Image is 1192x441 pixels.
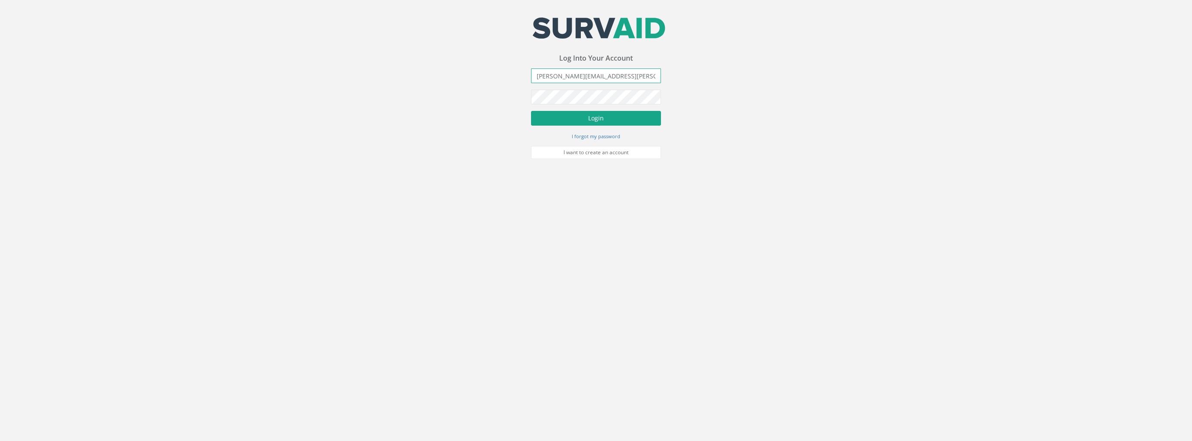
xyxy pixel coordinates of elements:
small: I forgot my password [572,133,620,139]
a: I want to create an account [531,146,661,159]
button: Login [531,111,661,126]
a: I forgot my password [572,132,620,140]
h3: Log Into Your Account [531,55,661,62]
input: Email [531,68,661,83]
